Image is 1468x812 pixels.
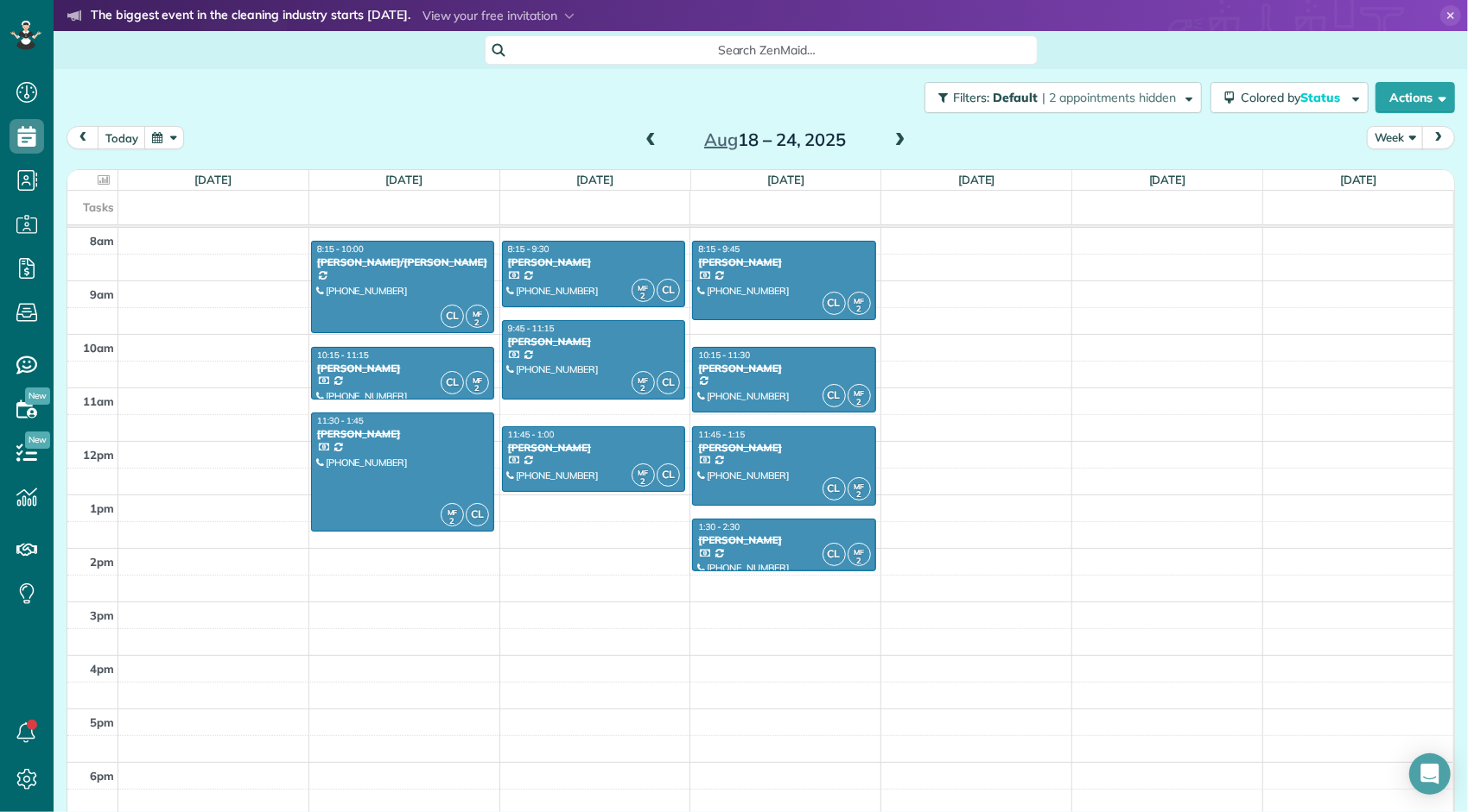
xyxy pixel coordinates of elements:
span: 1:30 - 2:30 [698,521,740,532]
div: [PERSON_NAME] [697,534,870,546]
span: CL [657,371,680,394]
span: 8:15 - 10:00 [317,243,364,255]
span: MF [854,296,864,305]
div: [PERSON_NAME]/[PERSON_NAME] [316,256,489,268]
a: [DATE] [576,173,613,186]
div: [PERSON_NAME] [697,256,870,268]
span: 4pm [90,662,114,676]
a: [DATE] [958,173,995,186]
small: 2 [848,394,870,411]
span: 11:45 - 1:00 [508,429,555,440]
span: New [25,387,50,405]
small: 2 [632,381,654,397]
span: 8:15 - 9:30 [508,243,550,255]
span: CL [441,371,464,394]
div: [PERSON_NAME] [316,362,489,375]
small: 2 [467,315,488,331]
h2: 18 – 24, 2025 [667,130,883,149]
span: 5pm [90,715,114,729]
span: Status [1300,90,1343,105]
span: 11:45 - 1:15 [698,429,745,440]
span: MF [854,388,864,398]
span: 9:45 - 11:15 [508,323,555,334]
span: 12pm [83,448,114,462]
span: 10:15 - 11:15 [317,349,369,361]
button: Actions [1376,82,1455,113]
small: 2 [848,553,870,570]
span: CL [823,292,846,315]
span: MF [854,482,864,491]
span: New [25,431,50,449]
div: [PERSON_NAME] [507,256,680,268]
small: 2 [467,381,488,397]
span: 8:15 - 9:45 [698,243,740,255]
div: Open Intercom Messenger [1409,753,1451,795]
button: prev [67,126,99,149]
span: CL [657,463,680,487]
span: MF [638,283,648,293]
button: next [1422,126,1455,149]
span: 2pm [90,555,114,569]
span: Tasks [83,200,114,214]
small: 2 [632,288,654,305]
div: [PERSON_NAME] [697,442,870,454]
span: MF [854,547,864,557]
a: [DATE] [1149,173,1186,186]
span: MF [638,468,648,477]
small: 2 [848,487,870,503]
div: [PERSON_NAME] [507,442,680,454]
a: Filters: Default | 2 appointments hidden [916,82,1202,113]
div: [PERSON_NAME] [507,336,680,348]
span: | 2 appointments hidden [1042,90,1176,105]
small: 2 [442,513,463,530]
span: 10:15 - 11:30 [698,349,750,361]
span: MF [448,507,458,517]
span: 1pm [90,501,114,515]
span: CL [823,543,846,566]
span: 6pm [90,769,114,783]
small: 2 [848,301,870,318]
a: [DATE] [385,173,423,186]
span: 11:30 - 1:45 [317,415,364,426]
span: Aug [704,129,738,150]
span: 8am [90,234,114,248]
span: 11am [83,394,114,408]
span: CL [441,305,464,328]
span: MF [473,375,483,385]
a: [DATE] [195,173,232,186]
span: Default [993,90,1039,105]
span: 9am [90,287,114,301]
span: Filters: [953,90,989,105]
span: CL [823,384,846,407]
button: Colored byStatus [1211,82,1369,113]
button: Week [1367,126,1424,149]
span: CL [466,503,489,526]
span: MF [473,309,483,318]
strong: The biggest event in the cleaning industry starts [DATE]. [91,7,410,26]
small: 2 [632,474,654,490]
a: [DATE] [1340,173,1377,186]
button: Filters: Default | 2 appointments hidden [925,82,1202,113]
span: CL [823,477,846,500]
div: [PERSON_NAME] [316,428,489,440]
button: today [98,126,146,149]
span: MF [638,375,648,385]
span: Colored by [1241,90,1346,105]
div: [PERSON_NAME] [697,362,870,375]
span: 10am [83,341,114,355]
span: CL [657,279,680,302]
a: [DATE] [767,173,804,186]
span: 3pm [90,608,114,622]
